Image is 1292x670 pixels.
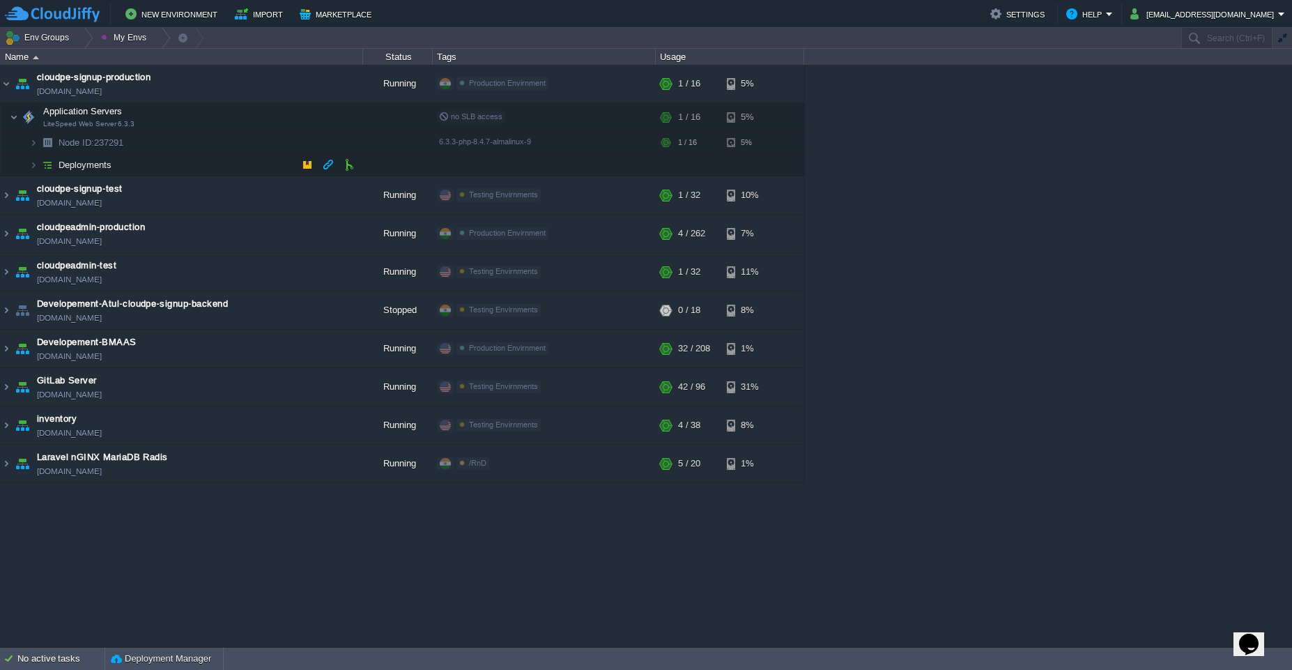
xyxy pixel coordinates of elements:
[37,426,102,440] a: [DOMAIN_NAME]
[37,182,123,196] a: cloudpe-signup-test
[469,190,538,199] span: Testing Envirnments
[57,137,125,149] a: Node ID:237291
[363,368,433,406] div: Running
[37,464,102,478] a: [DOMAIN_NAME]
[42,105,124,117] span: Application Servers
[13,291,32,329] img: AMDAwAAAACH5BAEAAAAALAAAAAABAAEAAAICRAEAOw==
[13,445,32,482] img: AMDAwAAAACH5BAEAAAAALAAAAAABAAEAAAICRAEAOw==
[37,234,102,248] a: [DOMAIN_NAME]
[1,406,12,444] img: AMDAwAAAACH5BAEAAAAALAAAAAABAAEAAAICRAEAOw==
[363,406,433,444] div: Running
[678,215,705,252] div: 4 / 262
[37,349,102,363] a: [DOMAIN_NAME]
[37,84,102,98] a: [DOMAIN_NAME]
[678,65,700,102] div: 1 / 16
[1,330,12,367] img: AMDAwAAAACH5BAEAAAAALAAAAAABAAEAAAICRAEAOw==
[13,253,32,291] img: AMDAwAAAACH5BAEAAAAALAAAAAABAAEAAAICRAEAOw==
[29,132,38,153] img: AMDAwAAAACH5BAEAAAAALAAAAAABAAEAAAICRAEAOw==
[37,374,97,388] a: GitLab Server
[363,65,433,102] div: Running
[727,330,772,367] div: 1%
[5,6,100,23] img: CloudJiffy
[990,6,1049,22] button: Settings
[1,49,362,65] div: Name
[37,220,145,234] a: cloudpeadmin-production
[13,330,32,367] img: AMDAwAAAACH5BAEAAAAALAAAAAABAAEAAAICRAEAOw==
[1,445,12,482] img: AMDAwAAAACH5BAEAAAAALAAAAAABAAEAAAICRAEAOw==
[37,311,102,325] a: [DOMAIN_NAME]
[678,253,700,291] div: 1 / 32
[43,120,134,128] span: LiteSpeed Web Server 6.3.3
[439,112,502,121] span: no SLB access
[363,176,433,214] div: Running
[13,176,32,214] img: AMDAwAAAACH5BAEAAAAALAAAAAABAAEAAAICRAEAOw==
[678,330,710,367] div: 32 / 208
[1,291,12,329] img: AMDAwAAAACH5BAEAAAAALAAAAAABAAEAAAICRAEAOw==
[13,406,32,444] img: AMDAwAAAACH5BAEAAAAALAAAAAABAAEAAAICRAEAOw==
[678,406,700,444] div: 4 / 38
[37,388,102,402] a: [DOMAIN_NAME]
[433,49,655,65] div: Tags
[469,420,538,429] span: Testing Envirnments
[37,273,102,287] a: [DOMAIN_NAME]
[363,330,433,367] div: Running
[19,103,38,131] img: AMDAwAAAACH5BAEAAAAALAAAAAABAAEAAAICRAEAOw==
[37,450,168,464] a: Laravel nGINX MariaDB Radis
[469,382,538,390] span: Testing Envirnments
[17,648,105,670] div: No active tasks
[57,159,114,171] a: Deployments
[37,335,137,349] a: Developement-BMAAS
[678,103,700,131] div: 1 / 16
[13,65,32,102] img: AMDAwAAAACH5BAEAAAAALAAAAAABAAEAAAICRAEAOw==
[469,344,546,352] span: Production Envirnment
[37,297,228,311] a: Developement-Atul-cloudpe-signup-backend
[42,106,124,116] a: Application ServersLiteSpeed Web Server 6.3.3
[10,103,18,131] img: AMDAwAAAACH5BAEAAAAALAAAAAABAAEAAAICRAEAOw==
[37,412,77,426] a: inventory
[13,215,32,252] img: AMDAwAAAACH5BAEAAAAALAAAAAABAAEAAAICRAEAOw==
[59,137,94,148] span: Node ID:
[300,6,376,22] button: Marketplace
[678,291,700,329] div: 0 / 18
[37,196,102,210] a: [DOMAIN_NAME]
[363,445,433,482] div: Running
[37,259,116,273] a: cloudpeadmin-test
[1233,614,1278,656] iframe: chat widget
[439,137,531,146] span: 6.3.3-php-8.4.7-almalinux-9
[469,305,538,314] span: Testing Envirnments
[1,176,12,214] img: AMDAwAAAACH5BAEAAAAALAAAAAABAAEAAAICRAEAOw==
[37,70,151,84] a: cloudpe-signup-production
[469,79,546,87] span: Production Envirnment
[727,215,772,252] div: 7%
[727,291,772,329] div: 8%
[57,137,125,149] span: 237291
[656,49,803,65] div: Usage
[678,445,700,482] div: 5 / 20
[235,6,287,22] button: Import
[678,176,700,214] div: 1 / 32
[727,445,772,482] div: 1%
[727,368,772,406] div: 31%
[1130,6,1278,22] button: [EMAIL_ADDRESS][DOMAIN_NAME]
[125,6,222,22] button: New Environment
[363,215,433,252] div: Running
[101,28,151,47] button: My Envs
[1,65,12,102] img: AMDAwAAAACH5BAEAAAAALAAAAAABAAEAAAICRAEAOw==
[727,176,772,214] div: 10%
[33,56,39,59] img: AMDAwAAAACH5BAEAAAAALAAAAAABAAEAAAICRAEAOw==
[364,49,432,65] div: Status
[678,368,705,406] div: 42 / 96
[38,132,57,153] img: AMDAwAAAACH5BAEAAAAALAAAAAABAAEAAAICRAEAOw==
[29,154,38,176] img: AMDAwAAAACH5BAEAAAAALAAAAAABAAEAAAICRAEAOw==
[727,132,772,153] div: 5%
[678,132,697,153] div: 1 / 16
[363,291,433,329] div: Stopped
